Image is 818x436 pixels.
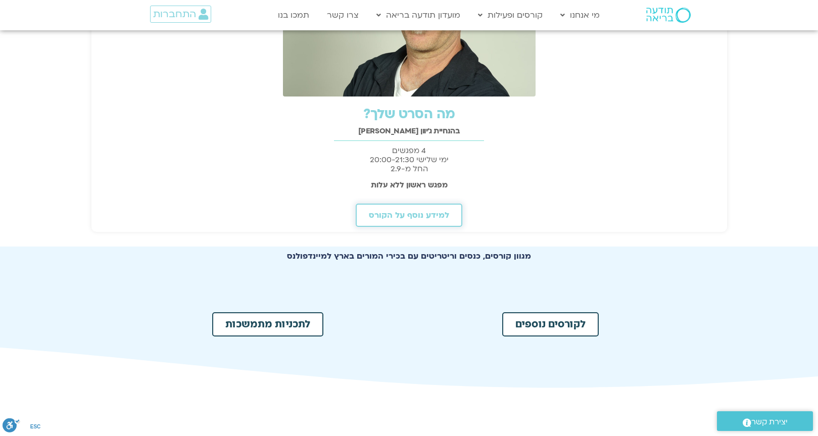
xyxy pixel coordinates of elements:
span: לקורסים נוספים [515,319,586,329]
a: מי אנחנו [555,6,605,25]
a: מועדון תודעה בריאה [371,6,465,25]
a: צרו קשר [322,6,364,25]
strong: מפגש ראשון ללא עלות [371,180,448,190]
span: לתכניות מתמשכות [225,319,310,329]
h2: בהנחיית ג'יוון [PERSON_NAME] [97,127,722,135]
a: לתכניות מתמשכות [212,312,323,336]
a: קורסים ופעילות [473,6,548,25]
a: לקורסים נוספים [502,312,599,336]
a: התחברות [150,6,211,23]
a: למידע נוסף על הקורס [356,204,462,227]
span: למידע נוסף על הקורס [369,211,449,220]
h2: מגוון קורסים, כנסים וריטריטים עם בכירי המורים בארץ למיינדפולנס [197,252,621,261]
a: מה הסרט שלך? [363,105,455,123]
span: יצירת קשר [751,415,788,429]
a: יצירת קשר [717,411,813,431]
span: החל מ-2.9 [391,164,428,174]
p: 4 מפגשים ימי שלישי 20:00-21:30 [97,146,722,173]
span: התחברות [153,9,196,20]
a: תמכו בנו [273,6,314,25]
img: תודעה בריאה [646,8,691,23]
